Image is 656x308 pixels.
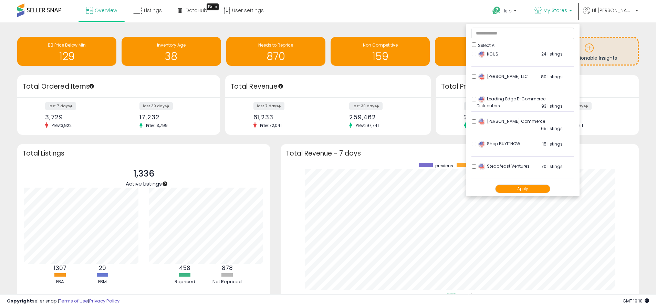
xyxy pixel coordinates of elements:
[17,37,116,66] a: BB Price Below Min 129
[88,83,95,89] div: Tooltip anchor
[541,103,563,109] span: 93 listings
[286,151,634,156] h3: Total Revenue - 7 days
[144,7,162,14] span: Listings
[478,118,485,125] img: usa.png
[122,37,221,66] a: Inventory Age 38
[478,51,485,58] img: usa.png
[334,51,426,62] h1: 159
[438,51,531,62] h1: 0
[45,113,114,121] div: 3,729
[48,42,86,48] span: BB Price Below Min
[48,122,75,128] span: Prev: 3,922
[162,181,168,187] div: Tooltip anchor
[278,83,284,89] div: Tooltip anchor
[541,51,563,57] span: 24 listings
[125,51,217,62] h1: 38
[623,298,649,304] span: 2025-08-13 19:10 GMT
[126,167,162,180] p: 1,336
[230,82,426,91] h3: Total Revenue
[464,102,495,110] label: last 7 days
[478,96,485,103] img: usa.png
[253,102,284,110] label: last 7 days
[435,163,453,169] span: previous
[542,141,563,147] span: 15 listings
[89,298,119,304] a: Privacy Policy
[464,113,532,121] div: 2,120
[143,122,171,128] span: Prev: 13,799
[45,102,76,110] label: last 7 days
[257,122,285,128] span: Prev: 72,041
[99,264,106,272] b: 29
[253,113,323,121] div: 61,233
[478,163,530,169] span: Steadfeast Ventures
[495,185,550,193] button: Apply
[179,264,190,272] b: 458
[541,163,563,169] span: 70 listings
[502,8,512,14] span: Help
[349,102,383,110] label: last 30 days
[487,1,523,22] a: Help
[186,7,207,14] span: DataHub
[226,37,325,66] a: Needs to Reprice 870
[222,264,233,272] b: 878
[478,51,498,57] span: KCUS
[592,7,633,14] span: Hi [PERSON_NAME]
[7,298,119,305] div: seller snap | |
[139,102,173,110] label: last 30 days
[22,151,265,156] h3: Total Listings
[21,51,113,62] h1: 129
[59,298,88,304] a: Terms of Use
[478,141,485,148] img: usa.png
[435,37,534,66] a: Selling @ Max 0
[207,279,248,285] div: Not Repriced
[477,96,545,109] span: Leading Edge E-Commerce Distributors
[478,118,545,124] span: [PERSON_NAME] Commerce
[331,37,430,66] a: Non Competitive 159
[40,279,81,285] div: FBA
[541,126,563,131] span: 65 listings
[561,54,617,61] span: Add Actionable Insights
[541,38,638,64] a: Add Actionable Insights
[139,113,208,121] div: 17,232
[478,163,485,170] img: usa.png
[492,6,501,15] i: Get Help
[22,82,215,91] h3: Total Ordered Items
[82,279,123,285] div: FBM
[349,113,419,121] div: 259,462
[7,298,32,304] strong: Copyright
[478,73,485,80] img: usa.png
[441,82,634,91] h3: Total Profit
[478,42,497,48] span: Select All
[95,7,117,14] span: Overview
[164,279,206,285] div: Repriced
[363,42,398,48] span: Non Competitive
[352,122,382,128] span: Prev: 197,741
[543,7,567,14] span: My Stores
[478,73,528,79] span: [PERSON_NAME] LLC
[478,141,520,147] span: Shop BUYITNOW
[207,3,219,10] div: Tooltip anchor
[126,180,162,187] span: Active Listings
[258,42,293,48] span: Needs to Reprice
[230,51,322,62] h1: 870
[541,74,563,80] span: 80 listings
[157,42,186,48] span: Inventory Age
[558,113,627,121] div: 7,715
[54,264,66,272] b: 1307
[583,7,638,22] a: Hi [PERSON_NAME]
